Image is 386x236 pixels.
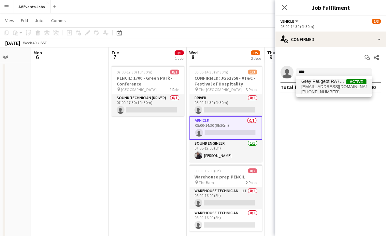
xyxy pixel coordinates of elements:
[111,50,119,56] span: Tue
[189,187,262,209] app-card-role: Warehouse Technician1I0/108:00-16:00 (8h)
[199,180,214,185] span: The Barn
[32,16,47,25] a: Jobs
[301,89,366,95] span: +447367634401
[110,53,119,61] span: 7
[111,75,184,87] h3: PENCIL: 1700 - Green Park - Conference
[189,66,262,162] app-job-card: 05:00-14:30 (9h30m)1/3CONFIRMED: JGS1758 - AT&C - Festival of Hospitality The [GEOGRAPHIC_DATA]3 ...
[117,70,152,74] span: 07:00-17:30 (10h30m)
[280,19,299,24] button: Vehicle
[189,140,262,162] app-card-role: Sound Engineer1/107:00-12:00 (5h)[PERSON_NAME]
[248,70,257,74] span: 1/3
[189,75,262,87] h3: CONFIRMED: JGS1758 - AT&C - Festival of Hospitality
[18,16,31,25] a: Edit
[346,79,366,84] span: Active
[280,19,294,24] span: Vehicle
[280,84,303,90] div: Total fee
[13,0,50,13] button: AV Events Jobs
[189,174,262,180] h3: Warehouse prep PENCIL
[275,32,386,47] div: Confirmed
[111,94,184,116] app-card-role: Sound technician (Driver)0/107:00-17:30 (10h30m)
[33,53,42,61] span: 6
[189,209,262,231] app-card-role: Warehouse Technician0/108:00-16:00 (8h)
[35,18,45,23] span: Jobs
[251,56,261,61] div: 2 Jobs
[246,180,257,185] span: 2 Roles
[175,56,183,61] div: 1 Job
[246,87,257,92] span: 3 Roles
[3,16,17,25] a: View
[189,94,262,116] app-card-role: Driver0/105:00-14:30 (9h30m)
[267,50,275,56] span: Thu
[121,87,157,92] span: [GEOGRAPHIC_DATA]
[5,18,14,23] span: View
[275,3,386,12] h3: Job Fulfilment
[199,87,242,92] span: The [GEOGRAPHIC_DATA]
[194,168,221,173] span: 08:00-16:00 (8h)
[189,50,198,56] span: Wed
[5,40,20,46] div: [DATE]
[372,19,381,24] span: 1/3
[34,50,42,56] span: Mon
[248,168,257,173] span: 0/2
[175,50,184,55] span: 0/1
[301,84,366,89] span: greypeugeot_ra72gdx@av-events.co.uk
[170,87,179,92] span: 1 Role
[51,18,66,23] span: Comms
[189,164,262,231] app-job-card: 08:00-16:00 (8h)0/2Warehouse prep PENCIL The Barn2 RolesWarehouse Technician1I0/108:00-16:00 (8h)...
[194,70,228,74] span: 05:00-14:30 (9h30m)
[280,24,381,29] div: 05:00-14:30 (9h30m)
[251,50,260,55] span: 1/5
[21,18,28,23] span: Edit
[301,79,346,84] span: Grey Peugeot RA72GDX
[266,53,275,61] span: 9
[111,66,184,116] app-job-card: 07:00-17:30 (10h30m)0/1PENCIL: 1700 - Green Park - Conference [GEOGRAPHIC_DATA]1 RoleSound techni...
[188,53,198,61] span: 8
[21,40,38,45] span: Week 40
[49,16,68,25] a: Comms
[170,70,179,74] span: 0/1
[40,40,47,45] div: BST
[189,116,262,140] app-card-role: Vehicle0/105:00-14:30 (9h30m)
